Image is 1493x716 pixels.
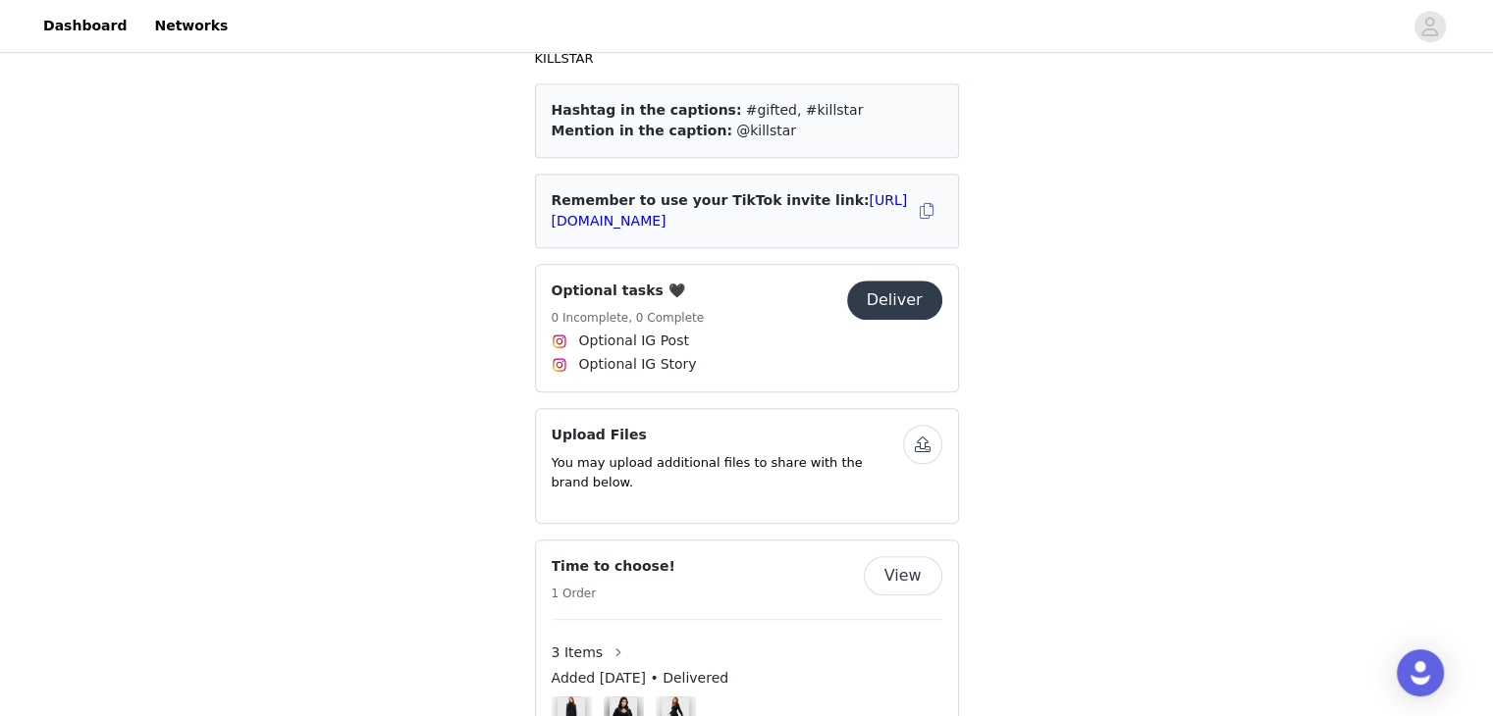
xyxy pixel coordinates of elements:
[552,102,742,118] span: Hashtag in the captions:
[552,585,675,602] h5: 1 Order
[736,123,796,138] span: @killstar
[552,556,675,577] h4: Time to choose!
[579,331,689,351] span: Optional IG Post
[535,264,959,392] div: Optional tasks 🖤
[552,333,567,349] img: Instagram Icon
[552,281,705,301] h4: Optional tasks 🖤
[552,123,732,138] span: Mention in the caption:
[847,281,942,320] button: Deliver
[552,425,903,445] h4: Upload Files
[552,192,908,229] span: Remember to use your TikTok invite link:
[746,102,864,118] span: #gifted, #killstar
[535,49,959,69] p: KILLSTAR
[552,309,705,327] h5: 0 Incomplete, 0 Complete
[864,556,942,595] button: View
[552,453,903,491] p: You may upload additional files to share with the brand below.
[552,668,729,689] span: Added [DATE] • Delivered
[1420,11,1439,42] div: avatar
[579,354,697,375] span: Optional IG Story
[142,4,240,48] a: Networks
[1397,649,1444,696] div: Open Intercom Messenger
[31,4,138,48] a: Dashboard
[552,642,604,663] span: 3 Items
[552,357,567,373] img: Instagram Icon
